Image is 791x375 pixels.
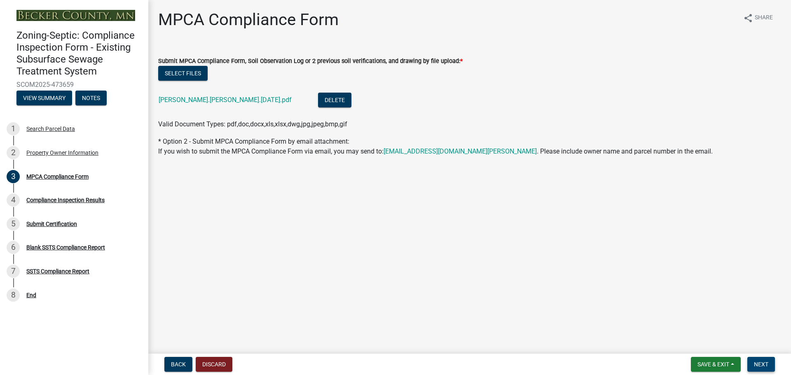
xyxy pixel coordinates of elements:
[26,174,89,179] div: MPCA Compliance Form
[159,96,292,104] a: [PERSON_NAME].[PERSON_NAME].[DATE].pdf
[26,126,75,132] div: Search Parcel Data
[7,289,20,302] div: 8
[16,10,135,21] img: Becker County, Minnesota
[7,265,20,278] div: 7
[26,268,89,274] div: SSTS Compliance Report
[384,147,537,155] a: [EMAIL_ADDRESS][DOMAIN_NAME][PERSON_NAME]
[737,10,779,26] button: shareShare
[164,357,192,372] button: Back
[318,97,351,105] wm-modal-confirm: Delete Document
[75,95,107,102] wm-modal-confirm: Notes
[7,193,20,207] div: 4
[16,95,72,102] wm-modal-confirm: Summary
[754,361,768,368] span: Next
[16,81,132,89] span: SCOM2025-473659
[196,357,232,372] button: Discard
[7,217,20,231] div: 5
[691,357,741,372] button: Save & Exit
[158,137,781,156] div: * Option 2 - Submit MPCA Compliance Form by email attachment:
[26,221,77,227] div: Submit Certification
[7,170,20,183] div: 3
[158,66,208,81] button: Select files
[26,197,105,203] div: Compliance Inspection Results
[7,146,20,159] div: 2
[16,91,72,105] button: View Summary
[755,13,773,23] span: Share
[318,93,351,107] button: Delete
[16,30,142,77] h4: Zoning-Septic: Compliance Inspection Form - Existing Subsurface Sewage Treatment System
[7,241,20,254] div: 6
[747,357,775,372] button: Next
[158,147,713,155] span: If you wish to submit the MPCA Compliance Form via email, you may send to: . Please include owner...
[171,361,186,368] span: Back
[26,245,105,250] div: Blank SSTS Compliance Report
[26,292,36,298] div: End
[158,120,347,128] span: Valid Document Types: pdf,doc,docx,xls,xlsx,dwg,jpg,jpeg,bmp,gif
[743,13,753,23] i: share
[158,58,463,64] label: Submit MPCA Compliance Form, Soil Observation Log or 2 previous soil verifications, and drawing b...
[26,150,98,156] div: Property Owner Information
[697,361,729,368] span: Save & Exit
[158,10,339,30] h1: MPCA Compliance Form
[75,91,107,105] button: Notes
[7,122,20,135] div: 1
